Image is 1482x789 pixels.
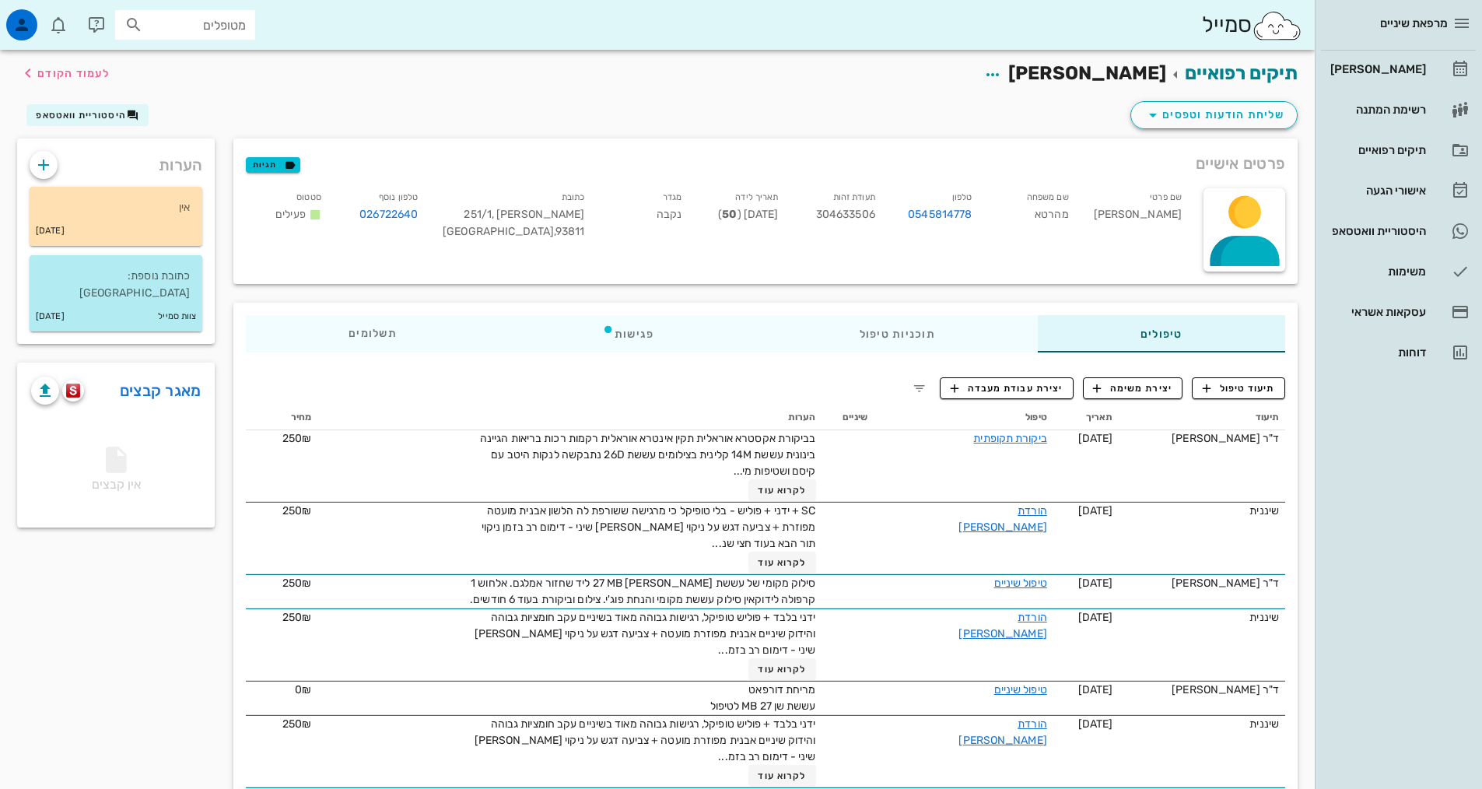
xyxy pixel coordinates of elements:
span: 250₪ [282,504,311,517]
span: [PERSON_NAME] [1008,62,1166,84]
div: דוחות [1327,346,1426,359]
div: רשימת המתנה [1327,103,1426,116]
small: טלפון [952,192,972,202]
small: כתובת [562,192,585,202]
div: שיננית [1125,716,1279,732]
span: [DATE] [1078,432,1113,445]
small: שם משפחה [1027,192,1069,202]
a: הורדת [PERSON_NAME] [958,611,1046,640]
button: לקרוא עוד [748,552,816,573]
div: ד"ר [PERSON_NAME] [1125,575,1279,591]
span: תיעוד טיפול [1203,381,1275,395]
a: היסטוריית וואטסאפ [1321,212,1476,250]
span: 250₪ [282,717,311,731]
span: , [492,208,494,221]
span: תג [46,12,55,22]
a: אישורי הגעה [1321,172,1476,209]
div: מהרטא [984,185,1081,250]
div: שיננית [1125,609,1279,626]
span: סילוק מקומי של עששת [PERSON_NAME] 27 MB ליד שחזור אמלגם. אלחוש 1 קרפולה לידוקאין סילוק עששת מקומי... [470,577,815,606]
a: עסקאות אשראי [1321,293,1476,331]
small: תעודת זהות [833,192,875,202]
span: יצירת עבודת מעבדה [951,381,1063,395]
small: שם פרטי [1150,192,1182,202]
div: שיננית [1125,503,1279,519]
a: 026722640 [359,206,418,223]
th: שיניים [822,405,874,430]
img: SmileCloud logo [1252,10,1302,41]
span: מריחת דורפאט עששת שן 27 MB לטיפול [710,683,816,713]
th: תאריך [1053,405,1119,430]
a: רשימת המתנה [1321,91,1476,128]
span: 304633506 [816,208,875,221]
span: SC + ידני + פוליש - בלי טופיקל כי מרגישה ששורפת לה הלשון אבנית מועטה מפוזרת + צביעה דגש על ניקוי ... [482,504,816,550]
a: ביקורת תקופתית [973,432,1046,445]
small: [DATE] [36,308,65,325]
div: ד"ר [PERSON_NAME] [1125,682,1279,698]
span: ידני בלבד + פוליש טופיקל, רגישות גבוהה מאוד בשיניים עקב חומציות גבוהה והידוק שיניים אבנית מפוזרת ... [475,611,816,657]
div: אישורי הגעה [1327,184,1426,197]
button: לקרוא עוד [748,765,816,787]
span: [DATE] [1078,577,1113,590]
span: 93811 [555,225,585,238]
button: שליחת הודעות וטפסים [1130,101,1298,129]
span: [PERSON_NAME] 251/1 [464,208,584,221]
small: [DATE] [36,223,65,240]
span: לקרוא עוד [758,485,806,496]
button: תגיות [246,157,300,173]
a: הורדת [PERSON_NAME] [958,504,1046,534]
span: [GEOGRAPHIC_DATA] [443,225,555,238]
span: [DATE] [1078,611,1113,624]
span: אין קבצים [92,451,141,492]
button: תיעוד טיפול [1192,377,1285,399]
span: פרטים אישיים [1196,151,1285,176]
div: היסטוריית וואטסאפ [1327,225,1426,237]
th: טיפול [874,405,1053,430]
strong: 50 [722,208,737,221]
span: 250₪ [282,611,311,624]
a: טיפול שיניים [994,683,1047,696]
div: טיפולים [1038,315,1285,352]
a: תיקים רפואיים [1321,131,1476,169]
span: 250₪ [282,577,311,590]
span: מרפאת שיניים [1380,16,1448,30]
span: לקרוא עוד [758,770,806,781]
span: תגיות [253,158,293,172]
span: תשלומים [349,328,397,339]
a: תיקים רפואיים [1185,62,1298,84]
a: [PERSON_NAME] [1321,51,1476,88]
span: לקרוא עוד [758,664,806,675]
small: טלפון נוסף [379,192,418,202]
span: שליחת הודעות וטפסים [1144,106,1284,124]
a: מאגר קבצים [120,378,201,403]
span: בביקורת אקסטרא אוראלית תקין אינטרא אוראלית רקמות רכות בריאות הגיינה בינונית עששת 14M קלינית בצילו... [480,432,816,478]
small: תאריך לידה [735,192,778,202]
div: תוכניות טיפול [757,315,1038,352]
p: כתובת נוספת: [GEOGRAPHIC_DATA] [42,268,190,302]
span: [DATE] [1078,683,1113,696]
div: הערות [17,139,215,184]
button: לקרוא עוד [748,479,816,501]
a: דוחות [1321,334,1476,371]
th: תיעוד [1119,405,1285,430]
div: תיקים רפואיים [1327,144,1426,156]
span: לקרוא עוד [758,557,806,568]
img: scanora logo [66,384,81,398]
span: ידני בלבד + פוליש טופיקל, רגישות גבוהה מאוד בשיניים עקב חומציות גבוהה והידוק שיניים אבנית מפוזרת ... [475,717,816,763]
span: לעמוד הקודם [37,67,110,80]
button: scanora logo [62,380,84,402]
small: סטטוס [296,192,321,202]
span: היסטוריית וואטסאפ [36,110,126,121]
span: [DATE] [1078,504,1113,517]
div: פגישות [499,315,757,352]
span: [DATE] [1078,717,1113,731]
span: 0₪ [295,683,311,696]
a: הורדת [PERSON_NAME] [958,717,1046,747]
th: הערות [317,405,822,430]
a: טיפול שיניים [994,577,1047,590]
span: פעילים [275,208,306,221]
a: 0545814778 [908,206,972,223]
small: מגדר [663,192,681,202]
a: משימות [1321,253,1476,290]
span: יצירת משימה [1093,381,1172,395]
